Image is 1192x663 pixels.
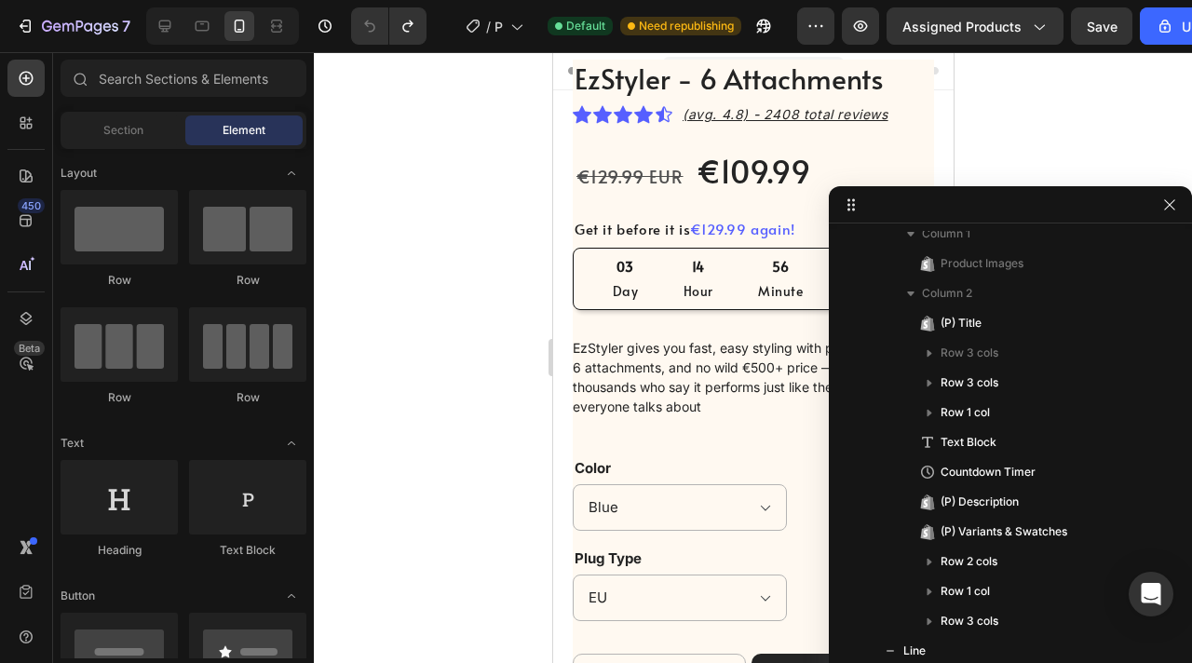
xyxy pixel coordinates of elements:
input: quantity [72,602,141,647]
span: Row 3 cols [941,344,998,362]
button: increment [141,602,192,647]
span: Need republishing [639,18,734,34]
div: 450 [18,198,45,213]
span: Row 1 col [941,403,990,422]
span: Section [103,122,143,139]
button: decrement [20,602,72,647]
span: Product Page [494,17,503,36]
span: Toggle open [277,428,306,458]
span: Line [903,642,926,660]
span: Text Block [941,433,996,452]
span: Row 3 cols [941,612,998,630]
p: 7 [122,15,130,37]
input: Search Sections & Elements [61,60,306,97]
div: Row [189,389,306,406]
span: Save [1087,19,1117,34]
span: Countdown Timer [941,463,1036,481]
div: Heading [61,542,178,559]
button: Save [1071,7,1132,45]
span: / [486,17,491,36]
div: Row [189,272,306,289]
button: Assigned Products [887,7,1063,45]
button: 7 [7,7,139,45]
span: (P) Variants & Swatches [941,522,1067,541]
div: Undo/Redo [351,7,427,45]
span: (P) Title [941,314,982,332]
span: Element [223,122,265,139]
span: Product Images [941,254,1023,273]
span: Button [61,588,95,604]
span: Assigned Products [902,17,1022,36]
span: Default [566,18,605,34]
span: Layout [61,165,97,182]
span: Toggle open [277,581,306,611]
span: Toggle open [277,158,306,188]
div: Text Block [189,542,306,559]
span: Row 2 cols [941,552,997,571]
button: Add to cart [198,602,372,648]
span: (P) Description [941,493,1019,511]
span: Row 3 cols [941,373,998,392]
div: Row [61,389,178,406]
iframe: Design area [553,52,954,663]
span: Text [61,435,84,452]
span: Column 1 [922,224,970,243]
span: Row 1 col [941,582,990,601]
div: Row [61,272,178,289]
span: Column 2 [922,284,972,303]
div: Beta [14,341,45,356]
div: Open Intercom Messenger [1129,572,1173,616]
